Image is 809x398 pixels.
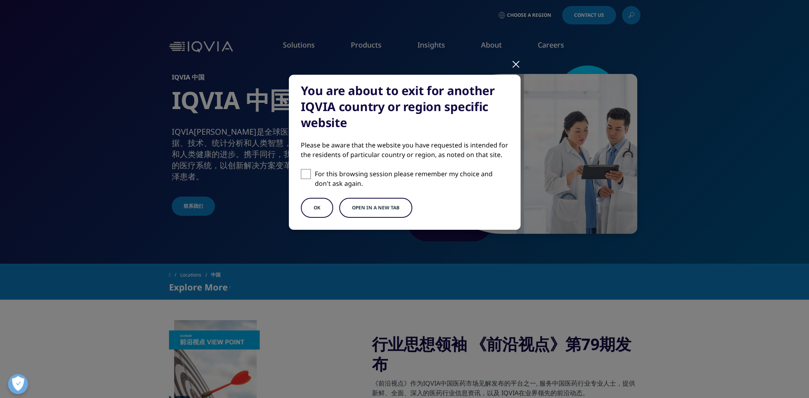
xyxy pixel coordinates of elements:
button: Open Preferences [8,374,28,394]
button: OK [301,198,333,218]
p: For this browsing session please remember my choice and don't ask again. [315,169,509,188]
div: Please be aware that the website you have requested is intended for the residents of particular c... [301,140,509,159]
div: You are about to exit for another IQVIA country or region specific website [301,83,509,131]
button: Open in a new tab [339,198,412,218]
